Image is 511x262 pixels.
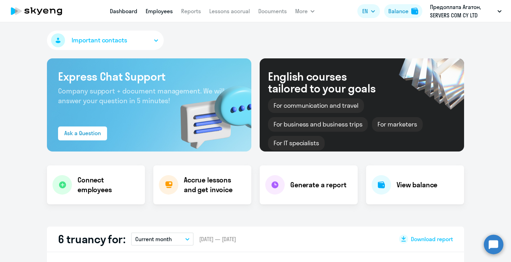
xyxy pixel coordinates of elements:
p: Предоплата Агатон, SERVERS COM CY LTD [430,3,495,19]
button: EN [357,4,380,18]
span: More [295,7,308,15]
a: Dashboard [110,8,137,15]
button: Balancebalance [384,4,422,18]
span: Company support + document management. We will answer your question in 5 minutes! [58,87,225,105]
div: Ask a Question [64,129,101,137]
h3: Express Chat Support [58,69,240,83]
p: Current month [135,235,172,243]
button: Current month [131,232,194,246]
h4: Generate a report [290,180,346,190]
div: Balance [388,7,408,15]
a: Lessons accrual [209,8,250,15]
h2: 6 truancy for: [58,232,125,246]
h4: Accrue lessons and get invoice [184,175,244,195]
div: For marketers [372,117,422,132]
span: EN [362,7,368,15]
h4: View balance [397,180,437,190]
img: bg-img [170,73,251,152]
a: Reports [181,8,201,15]
span: Important contacts [72,36,127,45]
h4: Connect employees [78,175,139,195]
div: For business and business trips [268,117,368,132]
div: English courses tailored to your goals [268,71,387,94]
div: For communication and travel [268,98,364,113]
a: Employees [146,8,173,15]
div: For IT specialists [268,136,325,150]
span: [DATE] — [DATE] [199,235,236,243]
button: Ask a Question [58,126,107,140]
span: Download report [411,235,453,243]
button: More [295,4,315,18]
button: Important contacts [47,31,164,50]
img: balance [411,8,418,15]
button: Предоплата Агатон, SERVERS COM CY LTD [427,3,505,19]
a: Documents [258,8,287,15]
